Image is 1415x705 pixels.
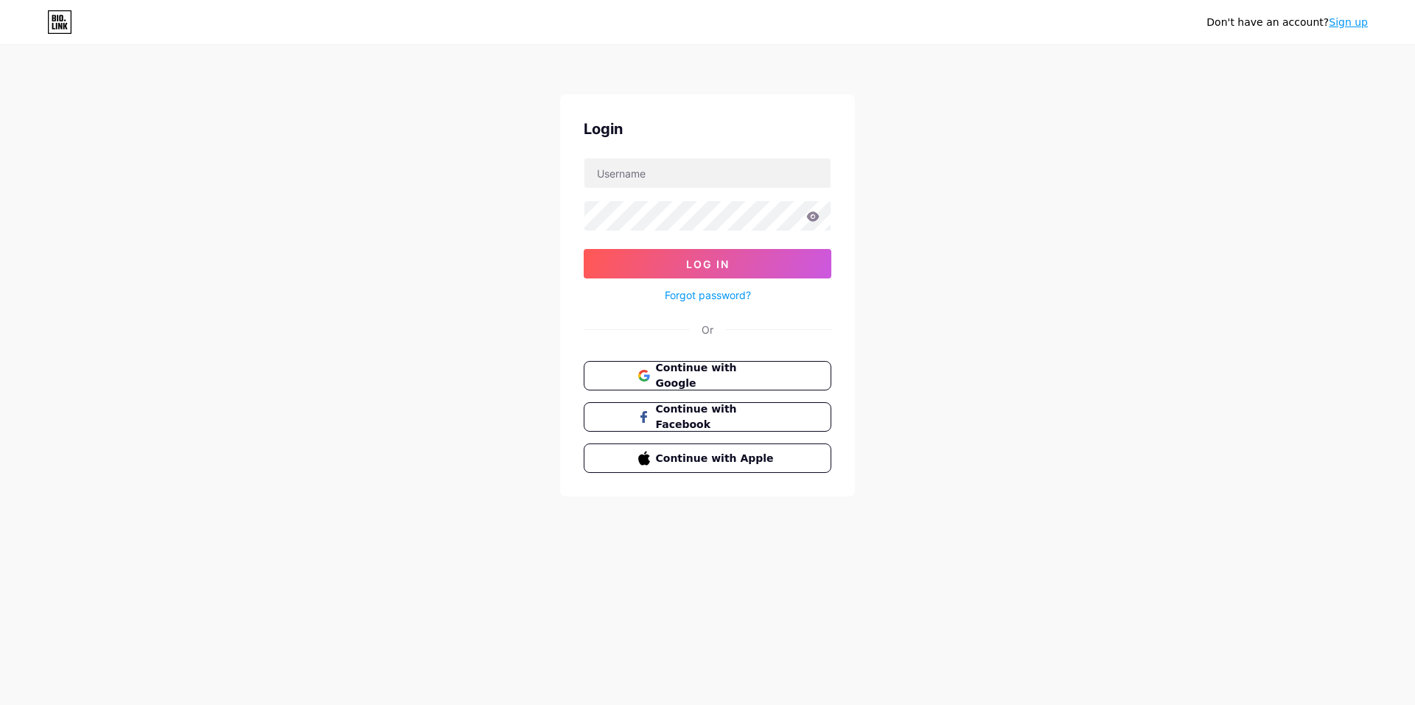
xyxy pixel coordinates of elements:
[656,360,778,391] span: Continue with Google
[584,443,831,473] button: Continue with Apple
[1329,16,1368,28] a: Sign up
[686,258,730,270] span: Log In
[584,158,831,188] input: Username
[665,287,751,303] a: Forgot password?
[1206,15,1368,30] div: Don't have an account?
[656,451,778,466] span: Continue with Apple
[584,118,831,140] div: Login
[584,249,831,278] button: Log In
[702,322,713,337] div: Or
[656,401,778,432] span: Continue with Facebook
[584,361,831,390] button: Continue with Google
[584,402,831,432] button: Continue with Facebook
